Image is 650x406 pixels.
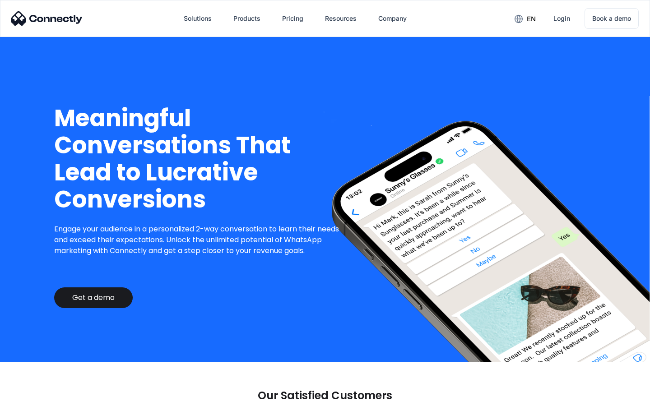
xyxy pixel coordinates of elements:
h1: Meaningful Conversations That Lead to Lucrative Conversions [54,105,346,213]
div: en [527,13,536,25]
div: Solutions [184,12,212,25]
p: Our Satisfied Customers [258,389,392,402]
div: Pricing [282,12,303,25]
aside: Language selected: English [9,390,54,403]
a: Login [546,8,577,29]
a: Get a demo [54,287,133,308]
a: Book a demo [585,8,639,29]
img: Connectly Logo [11,11,83,26]
p: Engage your audience in a personalized 2-way conversation to learn their needs and exceed their e... [54,224,346,256]
div: Company [378,12,407,25]
div: Login [553,12,570,25]
div: Resources [325,12,357,25]
a: Pricing [275,8,311,29]
ul: Language list [18,390,54,403]
div: Products [233,12,260,25]
div: Get a demo [72,293,115,302]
